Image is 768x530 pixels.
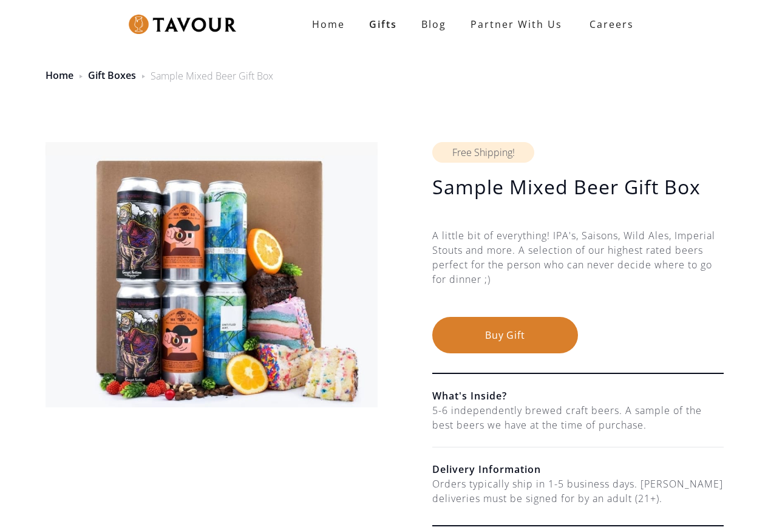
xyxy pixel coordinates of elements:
a: Gifts [357,12,409,36]
h6: What's Inside? [432,389,724,403]
a: partner with us [458,12,574,36]
strong: Home [312,18,345,31]
a: Gift Boxes [88,69,136,82]
button: Buy Gift [432,317,578,353]
div: 5-6 independently brewed craft beers. A sample of the best beers we have at the time of purchase. [432,403,724,432]
a: Careers [574,7,643,41]
a: Home [46,69,73,82]
h1: Sample Mixed Beer Gift Box [432,175,724,199]
div: Sample Mixed Beer Gift Box [151,69,273,83]
h6: Delivery Information [432,462,724,477]
div: A little bit of everything! IPA's, Saisons, Wild Ales, Imperial Stouts and more. A selection of o... [432,228,724,317]
div: Orders typically ship in 1-5 business days. [PERSON_NAME] deliveries must be signed for by an adu... [432,477,724,506]
strong: Careers [590,12,634,36]
a: Home [300,12,357,36]
a: Blog [409,12,458,36]
div: Free Shipping! [432,142,534,163]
